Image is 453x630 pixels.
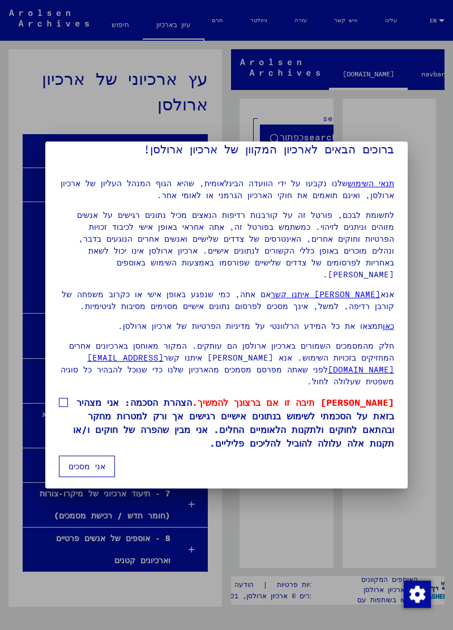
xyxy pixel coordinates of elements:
p: חלק מהמסמכים השמורים בארכיון ארולסן הם עותקים. המקור מאוחסן בארכיונים אחרים המחזיקים בזכויות השימ... [59,340,394,388]
p: אנא אם אתה, כמי שנפגע באופן אישי או כקרוב משפחה של קורבן רדיפה, למשל, אינך מסכים לפרסום נתונים אי... [59,289,394,312]
img: שינוי הסכמה [404,581,431,608]
a: תנאי השימוש [348,178,394,188]
h5: ברוכים הבאים לארכיון המקוון של ארכיון ארולסן! [59,140,394,158]
a: [EMAIL_ADDRESS][DOMAIN_NAME] [87,353,394,375]
button: אני מסכים [59,456,115,477]
span: [PERSON_NAME] תיבה זו אם ברצונך להמשיך. [192,397,394,408]
a: [PERSON_NAME] איתנו קשר [271,289,381,299]
a: כאן [383,321,394,331]
p: תמצאו את כל המידע הרלוונטי על מדיניות הפרטיות של ארכיון ארולסן. [59,320,394,332]
p: שלנו נקבעו על ידי הוועדה הבינלאומית, שהיא הגוף המנהל העליון של ארכיון ארולסן, ואינם תואמים את חוק... [59,178,394,202]
p: לתשומת לבכם, פורטל זה על קורבנות רדיפות הנאצים מכיל נתונים רגישים על אנשים מזוהים וניתנים לזיהוי.... [59,209,394,281]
